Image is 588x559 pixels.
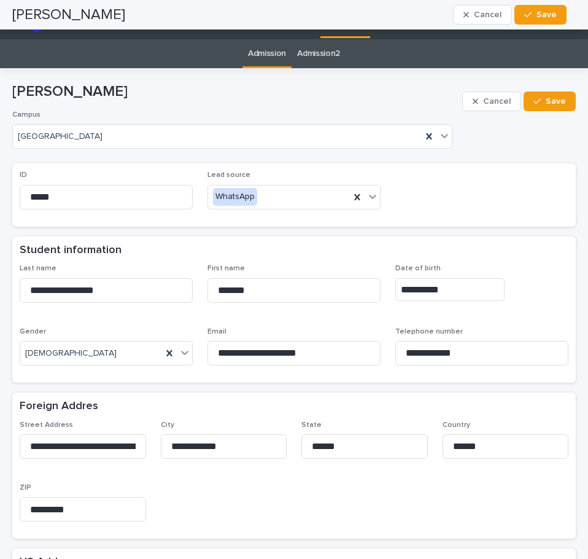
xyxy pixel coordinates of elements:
[20,244,122,257] h2: Student information
[248,39,286,68] a: Admission
[395,328,463,335] span: Telephone number
[20,328,46,335] span: Gender
[25,347,117,360] span: [DEMOGRAPHIC_DATA]
[546,97,566,106] span: Save
[297,39,340,68] a: Admission2
[483,97,511,106] span: Cancel
[20,265,56,272] span: Last name
[18,131,103,142] span: [GEOGRAPHIC_DATA]
[12,83,457,101] p: [PERSON_NAME]
[207,265,245,272] span: First name
[20,484,31,491] span: ZIP
[20,171,27,179] span: ID
[395,265,441,272] span: Date of birth
[301,421,322,429] span: State
[12,111,41,119] span: Campus
[161,421,174,429] span: City
[524,92,576,111] button: Save
[213,188,257,206] div: WhatsApp
[20,421,73,429] span: Street Address
[207,171,250,179] span: Lead source
[443,421,470,429] span: Country
[20,400,98,413] h2: Foreign Addres
[462,92,521,111] button: Cancel
[207,328,226,335] span: Email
